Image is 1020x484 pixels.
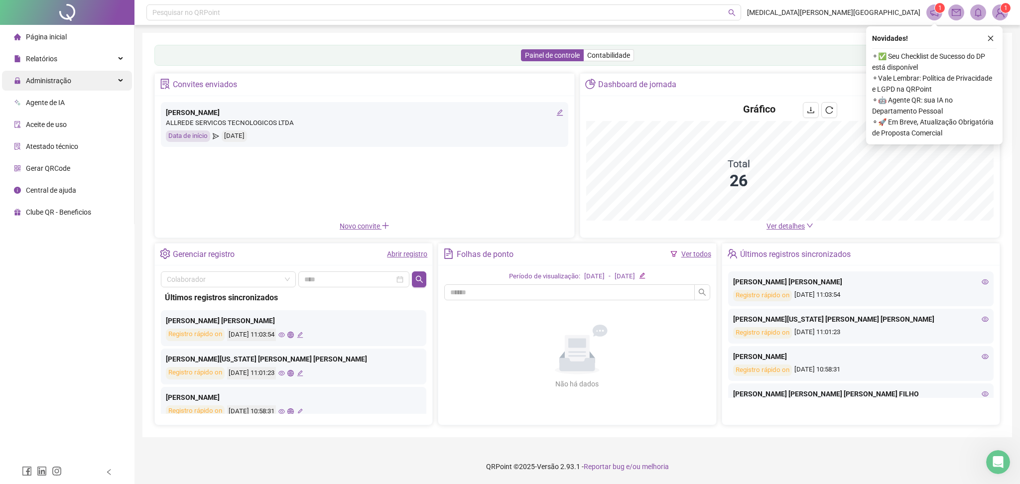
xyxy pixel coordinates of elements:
div: [DATE] 10:58:31 [227,405,276,418]
span: ⚬ 🚀 Em Breve, Atualização Obrigatória de Proposta Comercial [872,117,997,138]
a: Ver todos [681,250,711,258]
span: mail [952,8,961,17]
span: Ver detalhes [766,222,805,230]
span: Clube QR - Beneficios [26,208,91,216]
div: Período de visualização: [509,271,580,282]
span: info-circle [14,187,21,194]
span: Reportar bug e/ou melhoria [584,463,669,471]
span: search [728,9,736,16]
span: search [415,275,423,283]
div: Folhas de ponto [457,246,513,263]
span: edit [297,370,303,376]
span: edit [297,332,303,338]
div: [DATE] 10:58:31 [733,364,989,376]
div: Registro rápido on [733,327,792,339]
span: linkedin [37,466,47,476]
span: edit [297,408,303,415]
span: ⚬ ✅ Seu Checklist de Sucesso do DP está disponível [872,51,997,73]
span: down [806,222,813,229]
span: solution [14,143,21,150]
span: qrcode [14,165,21,172]
div: Não há dados [531,378,623,389]
div: [DATE] [584,271,605,282]
span: bell [974,8,983,17]
span: Relatórios [26,55,57,63]
span: plus [382,222,389,230]
div: [PERSON_NAME] [PERSON_NAME] [PERSON_NAME] FILHO [733,388,989,399]
span: notification [930,8,939,17]
div: Dashboard de jornada [598,76,676,93]
div: [PERSON_NAME] [166,392,421,403]
span: Agente de IA [26,99,65,107]
span: Gerar QRCode [26,164,70,172]
span: setting [160,248,170,259]
sup: 1 [935,3,945,13]
span: eye [278,332,285,338]
div: Registro rápido on [733,364,792,376]
span: Aceite de uso [26,121,67,128]
span: file-text [443,248,454,259]
span: left [106,469,113,476]
sup: Atualize o seu contato no menu Meus Dados [1001,3,1011,13]
span: Atestado técnico [26,142,78,150]
span: global [287,332,294,338]
span: reload [825,106,833,114]
h4: Gráfico [743,102,775,116]
div: [DATE] 11:01:23 [733,327,989,339]
span: gift [14,209,21,216]
span: download [807,106,815,114]
div: Últimos registros sincronizados [165,291,422,304]
span: Página inicial [26,33,67,41]
span: Novo convite [340,222,389,230]
img: 86630 [993,5,1008,20]
span: team [727,248,738,259]
span: instagram [52,466,62,476]
span: eye [982,278,989,285]
span: ⚬ Vale Lembrar: Política de Privacidade e LGPD na QRPoint [872,73,997,95]
span: eye [982,353,989,360]
span: filter [670,250,677,257]
span: send [213,130,219,142]
span: Central de ajuda [26,186,76,194]
div: [DATE] [222,130,247,142]
div: ALLREDE SERVICOS TECNOLOGICOS LTDA [166,118,563,128]
span: Contabilidade [587,51,630,59]
span: eye [278,408,285,415]
div: [PERSON_NAME][US_STATE] [PERSON_NAME] [PERSON_NAME] [733,314,989,325]
div: [PERSON_NAME] [PERSON_NAME] [166,315,421,326]
div: - [609,271,611,282]
span: home [14,33,21,40]
span: global [287,370,294,376]
span: Novidades ! [872,33,908,44]
div: Registro rápido on [166,405,225,418]
span: edit [556,109,563,116]
span: search [698,288,706,296]
div: [DATE] 11:01:23 [227,367,276,379]
div: Registro rápido on [733,290,792,301]
div: Convites enviados [173,76,237,93]
div: [PERSON_NAME][US_STATE] [PERSON_NAME] [PERSON_NAME] [166,354,421,364]
iframe: Intercom live chat [986,450,1010,474]
span: eye [278,370,285,376]
span: eye [982,390,989,397]
div: Registro rápido on [166,329,225,341]
a: Abrir registro [387,250,427,258]
span: [MEDICAL_DATA][PERSON_NAME][GEOGRAPHIC_DATA] [747,7,920,18]
span: 1 [938,4,942,11]
span: Versão [537,463,559,471]
div: Data de início [166,130,210,142]
span: edit [639,272,645,279]
span: file [14,55,21,62]
span: 1 [1004,4,1008,11]
a: Ver detalhes down [766,222,813,230]
span: Administração [26,77,71,85]
span: ⚬ 🤖 Agente QR: sua IA no Departamento Pessoal [872,95,997,117]
div: Últimos registros sincronizados [740,246,851,263]
div: Gerenciar registro [173,246,235,263]
span: pie-chart [585,79,596,89]
span: facebook [22,466,32,476]
span: Painel de controle [525,51,580,59]
div: [DATE] 11:03:54 [227,329,276,341]
span: audit [14,121,21,128]
span: close [987,35,994,42]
